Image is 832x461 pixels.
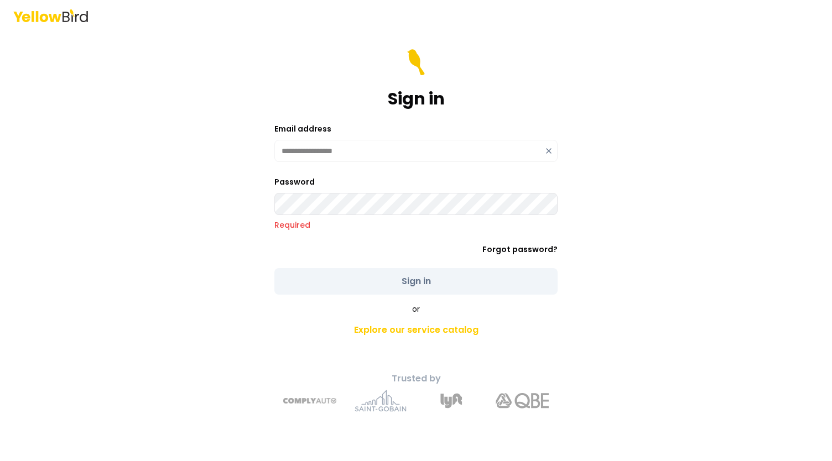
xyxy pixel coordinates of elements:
label: Password [274,176,315,187]
h1: Sign in [388,89,445,109]
span: or [412,303,420,315]
p: Trusted by [221,372,611,385]
p: Required [274,219,558,230]
a: Explore our service catalog [221,319,611,341]
label: Email address [274,123,331,134]
a: Forgot password? [482,244,558,255]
